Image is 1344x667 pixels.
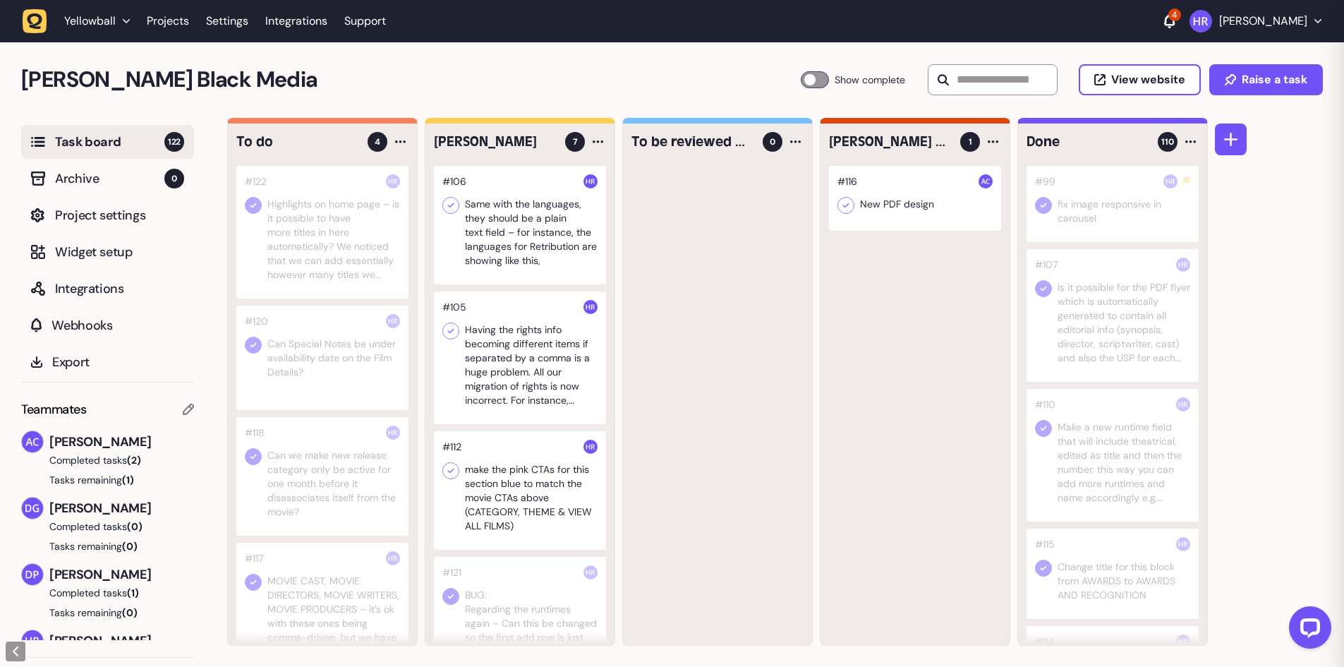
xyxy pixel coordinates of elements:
[1079,64,1201,95] button: View website
[265,8,327,34] a: Integrations
[1242,74,1307,85] span: Raise a task
[23,8,138,34] button: Yellowball
[21,586,183,600] button: Completed tasks(1)
[55,279,184,299] span: Integrations
[21,63,801,97] h2: Penny Black Media
[1176,397,1190,411] img: Harry Robinson
[21,519,183,534] button: Completed tasks(0)
[49,432,194,452] span: [PERSON_NAME]
[49,565,194,584] span: [PERSON_NAME]
[21,399,87,419] span: Teammates
[583,174,598,188] img: Harry Robinson
[164,132,184,152] span: 122
[127,454,141,467] span: (2)
[344,14,386,28] a: Support
[55,169,164,188] span: Archive
[573,136,577,148] span: 7
[21,453,183,467] button: Completed tasks(2)
[127,520,143,533] span: (0)
[55,132,164,152] span: Task board
[21,539,194,553] button: Tasks remaining(0)
[52,352,184,372] span: Export
[147,8,189,34] a: Projects
[21,162,194,196] button: Archive0
[1176,258,1190,272] img: Harry Robinson
[236,132,358,152] h4: To do
[164,169,184,188] span: 0
[770,136,775,148] span: 0
[829,132,950,152] h4: Ameet / Dan
[22,431,43,452] img: Ameet Chohan
[835,71,905,88] span: Show complete
[386,551,400,565] img: Harry Robinson
[55,242,184,262] span: Widget setup
[583,565,598,579] img: Harry Robinson
[1168,8,1181,21] div: 4
[21,198,194,232] button: Project settings
[21,272,194,306] button: Integrations
[22,564,43,585] img: Dan Pearson
[1161,136,1174,148] span: 110
[631,132,753,152] h4: To be reviewed by Yellowball
[21,606,194,620] button: Tasks remaining(0)
[386,174,400,188] img: Harry Robinson
[21,125,194,159] button: Task board122
[375,136,380,148] span: 4
[49,631,194,651] span: [PERSON_NAME]
[127,587,139,599] span: (1)
[979,174,993,188] img: Ameet Chohan
[1278,601,1337,660] iframe: LiveChat chat widget
[122,606,138,619] span: (0)
[1176,537,1190,551] img: Harry Robinson
[1111,74,1185,85] span: View website
[583,440,598,454] img: Harry Robinson
[21,345,194,379] button: Export
[434,132,555,152] h4: Harry
[969,136,972,148] span: 1
[386,314,400,328] img: Harry Robinson
[1189,10,1212,32] img: Harry Robinson
[1163,174,1177,188] img: Harry Robinson
[583,300,598,314] img: Harry Robinson
[22,498,43,519] img: David Groombridge
[1189,10,1321,32] button: [PERSON_NAME]
[206,8,248,34] a: Settings
[386,426,400,440] img: Harry Robinson
[21,235,194,269] button: Widget setup
[21,473,194,487] button: Tasks remaining(1)
[1209,64,1323,95] button: Raise a task
[49,498,194,518] span: [PERSON_NAME]
[22,630,43,651] img: Harry Robinson
[64,14,116,28] span: Yellowball
[52,316,184,335] span: Webhooks
[122,540,138,553] span: (0)
[21,308,194,342] button: Webhooks
[55,205,184,225] span: Project settings
[122,474,134,486] span: (1)
[1027,132,1148,152] h4: Done
[1176,635,1190,649] img: Harry Robinson
[1219,14,1307,28] p: [PERSON_NAME]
